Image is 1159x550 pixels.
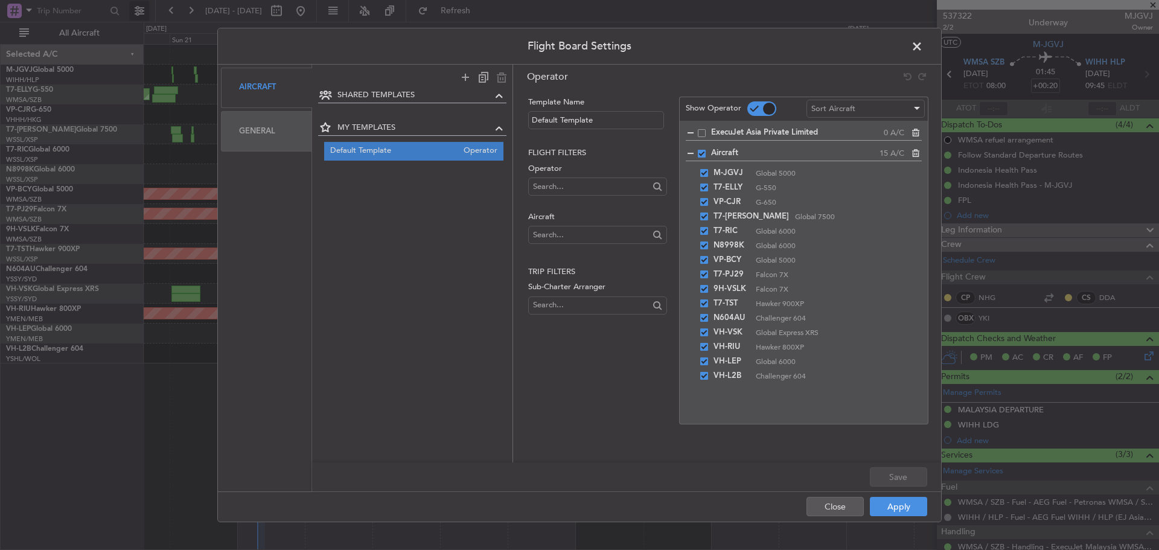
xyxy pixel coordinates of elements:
h2: Flight filters [528,147,666,159]
span: VH-LEP [714,354,750,369]
span: 15 A/C [880,148,904,160]
span: Global 5000 [756,255,910,266]
span: T7-[PERSON_NAME] [714,209,789,224]
span: T7-PJ29 [714,267,750,282]
span: N8998K [714,238,750,253]
span: VH-L2B [714,369,750,383]
button: Apply [870,497,927,516]
span: Hawker 800XP [756,342,910,353]
label: Template Name [528,97,666,109]
span: Aircraft [711,147,880,159]
span: Hawker 900XP [756,298,910,309]
span: Challenger 604 [756,313,910,324]
span: M-JGVJ [714,166,750,181]
span: VP-CJR [714,195,750,209]
label: Aircraft [528,211,666,223]
span: VH-VSK [714,325,750,340]
header: Flight Board Settings [218,28,941,65]
span: Global 6000 [756,226,910,237]
span: Global 5000 [756,168,910,179]
span: 0 A/C [884,127,904,139]
input: Search... [533,226,648,244]
label: Operator [528,163,666,175]
button: Close [806,497,864,516]
label: Show Operator [686,103,741,115]
h2: Trip filters [528,266,666,278]
span: MY TEMPLATES [337,122,493,134]
span: 9H-VSLK [714,282,750,296]
span: T7-ELLY [714,181,750,195]
div: Aircraft [221,68,312,108]
span: Falcon 7X [756,269,910,280]
span: T7-TST [714,296,750,311]
input: Search... [533,296,648,314]
span: T7-RIC [714,224,750,238]
div: General [221,111,312,152]
span: VP-BCY [714,253,750,267]
span: Sort Aircraft [811,103,855,114]
span: ExecuJet Asia Private Limited [711,127,884,139]
span: Global Express XRS [756,327,910,338]
span: Falcon 7X [756,284,910,295]
span: VH-RIU [714,340,750,354]
span: Default Template [330,145,458,158]
span: Challenger 604 [756,371,910,382]
span: G-650 [756,197,910,208]
span: Global 6000 [756,356,910,367]
span: Operator [458,145,497,158]
span: G-550 [756,182,910,193]
span: Global 6000 [756,240,910,251]
label: Sub-Charter Arranger [528,281,666,293]
input: Search... [533,177,648,196]
span: Global 7500 [795,211,910,222]
span: N604AU [714,311,750,325]
span: Operator [527,70,568,83]
span: SHARED TEMPLATES [337,89,493,101]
